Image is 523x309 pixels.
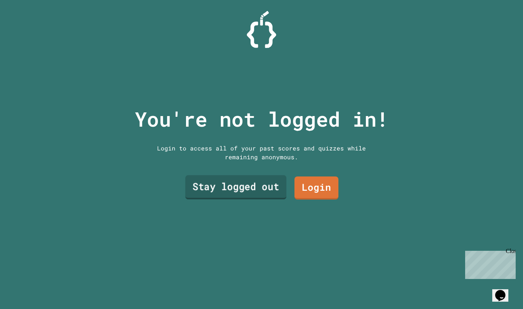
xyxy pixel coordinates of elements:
a: Login [294,176,338,200]
div: Chat with us now!Close [3,3,51,46]
img: Logo.svg [247,11,276,48]
div: Login to access all of your past scores and quizzes while remaining anonymous. [152,144,371,161]
iframe: chat widget [462,248,516,279]
a: Stay logged out [185,175,286,199]
p: You're not logged in! [135,104,389,134]
iframe: chat widget [492,280,516,302]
